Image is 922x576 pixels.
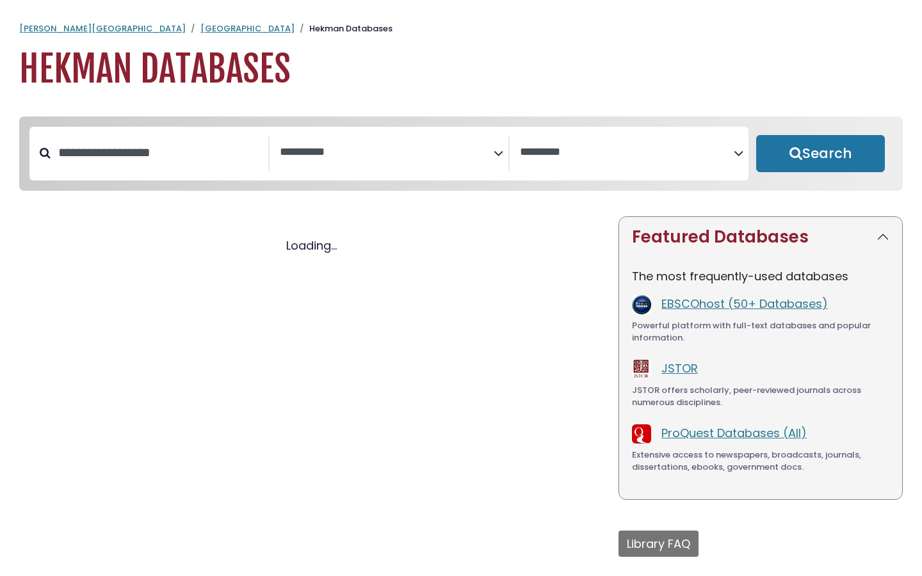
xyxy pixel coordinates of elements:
button: Featured Databases [619,217,902,257]
button: Library FAQ [619,531,699,557]
input: Search database by title or keyword [51,142,268,163]
h1: Hekman Databases [19,48,903,91]
p: The most frequently-used databases [632,268,889,285]
div: Loading... [19,237,603,254]
div: JSTOR offers scholarly, peer-reviewed journals across numerous disciplines. [632,384,889,409]
a: [PERSON_NAME][GEOGRAPHIC_DATA] [19,22,186,35]
textarea: Search [280,146,494,159]
a: EBSCOhost (50+ Databases) [661,296,828,312]
a: [GEOGRAPHIC_DATA] [200,22,295,35]
div: Powerful platform with full-text databases and popular information. [632,319,889,344]
button: Submit for Search Results [756,135,885,172]
a: ProQuest Databases (All) [661,425,807,441]
nav: breadcrumb [19,22,903,35]
div: Extensive access to newspapers, broadcasts, journals, dissertations, ebooks, government docs. [632,449,889,474]
textarea: Search [520,146,734,159]
li: Hekman Databases [295,22,392,35]
nav: Search filters [19,116,903,191]
a: JSTOR [661,360,698,376]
